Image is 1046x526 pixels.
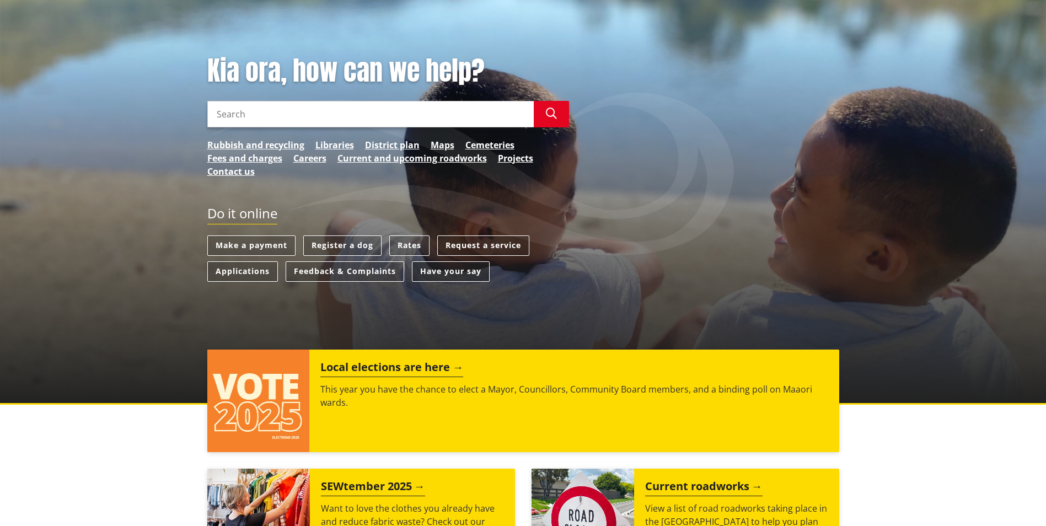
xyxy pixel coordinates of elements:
[321,480,425,496] h2: SEWtember 2025
[337,152,487,165] a: Current and upcoming roadworks
[207,235,296,256] a: Make a payment
[207,206,277,225] h2: Do it online
[207,165,255,178] a: Contact us
[303,235,382,256] a: Register a dog
[293,152,326,165] a: Careers
[207,261,278,282] a: Applications
[207,101,534,127] input: Search input
[207,350,839,452] a: Local elections are here This year you have the chance to elect a Mayor, Councillors, Community B...
[320,361,463,377] h2: Local elections are here
[315,138,354,152] a: Libraries
[645,480,763,496] h2: Current roadworks
[207,55,569,87] h1: Kia ora, how can we help?
[320,383,828,409] p: This year you have the chance to elect a Mayor, Councillors, Community Board members, and a bindi...
[412,261,490,282] a: Have your say
[207,350,310,452] img: Vote 2025
[498,152,533,165] a: Projects
[431,138,454,152] a: Maps
[437,235,529,256] a: Request a service
[207,138,304,152] a: Rubbish and recycling
[465,138,514,152] a: Cemeteries
[389,235,430,256] a: Rates
[286,261,404,282] a: Feedback & Complaints
[207,152,282,165] a: Fees and charges
[365,138,420,152] a: District plan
